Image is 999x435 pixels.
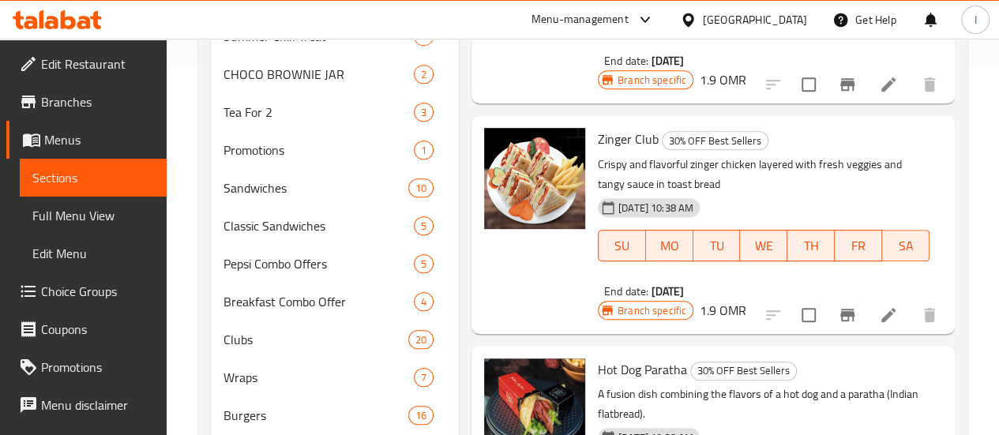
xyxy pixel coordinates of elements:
span: Branch specific [611,73,693,88]
a: Edit Restaurant [6,45,167,83]
span: 20 [409,332,433,347]
span: SA [888,234,923,257]
div: items [414,254,434,273]
b: [DATE] [651,51,684,71]
div: Pepsi Combo Offers5 [211,245,459,283]
div: 30% OFF Best Sellers [690,362,797,381]
span: SU [605,234,640,257]
div: Menu-management [531,10,629,29]
p: Crispy and flavorful zinger chicken layered with fresh veggies and tangy sauce in toast bread [598,155,930,194]
button: Branch-specific-item [828,296,866,334]
span: Pepsi Combo Offers [223,254,414,273]
span: 30% OFF Best Sellers [691,362,796,380]
span: TU [700,234,734,257]
button: TU [693,230,741,261]
span: I [974,11,976,28]
a: Coupons [6,310,167,348]
button: SA [882,230,930,261]
a: Choice Groups [6,272,167,310]
span: TH [794,234,828,257]
span: Select to update [792,298,825,332]
span: 2 [415,67,433,82]
div: items [408,330,434,349]
span: MO [652,234,687,257]
div: Breakfast Combo Offer [223,292,414,311]
span: Branch specific [611,303,693,318]
span: Select to update [792,68,825,101]
span: 10 [409,181,433,196]
div: items [408,406,434,425]
span: [DATE] 10:38 AM [612,201,700,216]
div: items [414,216,434,235]
div: items [414,141,434,159]
div: Classic Sandwiches [223,216,414,235]
div: Sandwiches10 [211,169,459,207]
div: items [414,65,434,84]
a: Edit menu item [879,75,898,94]
span: Branches [41,92,154,111]
span: WE [746,234,781,257]
span: Tea For 2 [223,103,414,122]
div: items [414,368,434,387]
span: Zinger Club [598,127,659,151]
span: End date: [604,281,648,302]
a: Menu disclaimer [6,386,167,424]
img: Zinger Club [484,128,585,229]
span: End date: [604,51,648,71]
button: FR [835,230,882,261]
a: Menus [6,121,167,159]
span: 1 [415,143,433,158]
b: [DATE] [651,281,684,302]
span: Sections [32,168,154,187]
span: Wraps [223,368,414,387]
button: delete [911,296,948,334]
button: MO [646,230,693,261]
span: 30% OFF Best Sellers [663,132,768,150]
span: 5 [415,257,433,272]
span: 16 [409,408,433,423]
div: Wraps7 [211,358,459,396]
span: 7 [415,370,433,385]
div: Tea For 23 [211,93,459,131]
a: Edit menu item [879,306,898,324]
span: Promotions [41,358,154,377]
button: delete [911,66,948,103]
a: Edit Menu [20,234,167,272]
a: Sections [20,159,167,197]
span: Menu disclaimer [41,396,154,414]
a: Full Menu View [20,197,167,234]
span: Sandwiches [223,178,408,197]
span: Full Menu View [32,206,154,225]
div: 30% OFF Best Sellers [662,131,768,150]
h6: 1.9 OMR [700,69,746,91]
span: Edit Restaurant [41,54,154,73]
span: FR [841,234,876,257]
div: Burgers16 [211,396,459,434]
div: Classic Sandwiches5 [211,207,459,245]
span: Menus [44,130,154,149]
div: [GEOGRAPHIC_DATA] [703,11,807,28]
span: Choice Groups [41,282,154,301]
span: 5 [415,219,433,234]
button: WE [740,230,787,261]
span: Clubs [223,330,408,349]
span: Edit Menu [32,244,154,263]
div: items [408,178,434,197]
div: items [414,103,434,122]
a: Branches [6,83,167,121]
span: Hot Dog Paratha [598,358,687,381]
span: Promotions [223,141,414,159]
p: A fusion dish combining the flavors of a hot dog and a paratha (Indian flatbread). [598,384,930,424]
div: Promotions1 [211,131,459,169]
span: CHOCO BROWNIE JAR [223,65,414,84]
span: Burgers [223,406,408,425]
button: Branch-specific-item [828,66,866,103]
